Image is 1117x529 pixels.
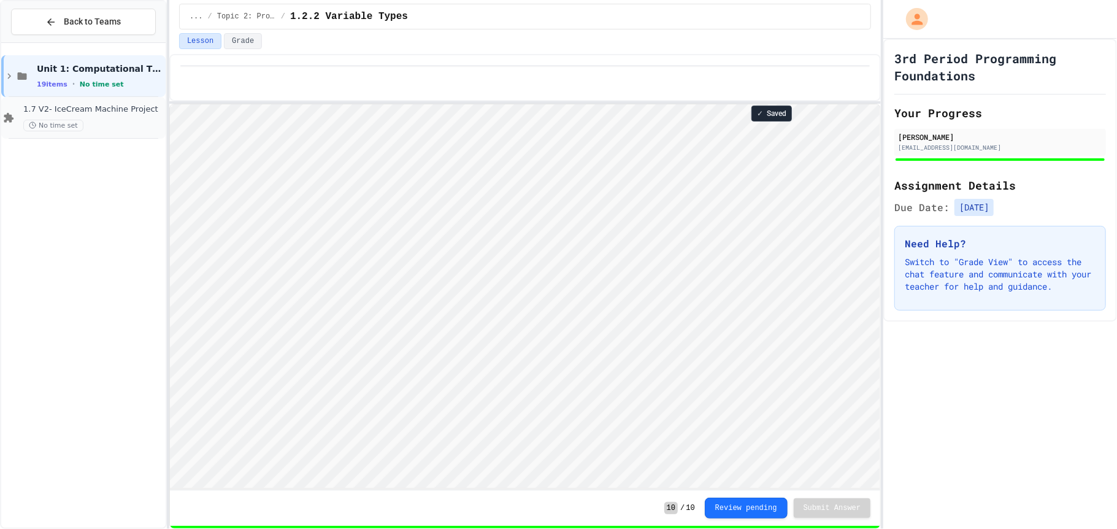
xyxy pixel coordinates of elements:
span: No time set [23,120,83,131]
span: 10 [664,502,678,514]
span: Due Date: [894,200,950,215]
span: [DATE] [954,199,994,216]
span: 1.2.2 Variable Types [290,9,408,24]
p: Switch to "Grade View" to access the chat feature and communicate with your teacher for help and ... [905,256,1096,293]
button: Submit Answer [794,498,871,518]
span: ... [190,12,203,21]
div: My Account [893,5,931,33]
h2: Assignment Details [894,177,1106,194]
button: Review pending [705,498,788,519]
iframe: Snap! Programming Environment [170,104,880,490]
span: / [208,12,212,21]
span: • [72,79,75,89]
div: [EMAIL_ADDRESS][DOMAIN_NAME] [898,143,1102,152]
span: / [281,12,285,21]
span: No time set [80,80,124,88]
h2: Your Progress [894,104,1106,122]
span: Submit Answer [804,503,861,513]
h3: Need Help? [905,236,1096,251]
button: Back to Teams [11,9,156,35]
button: Grade [224,33,262,49]
span: 10 [686,503,694,513]
span: / [680,503,685,513]
h1: 3rd Period Programming Foundations [894,50,1106,84]
span: 19 items [37,80,67,88]
span: 1.7 V2- IceCream Machine Project [23,104,163,115]
span: Back to Teams [64,15,121,28]
span: Saved [767,109,786,118]
span: ✓ [757,109,763,118]
div: [PERSON_NAME] [898,131,1102,142]
button: Lesson [179,33,221,49]
span: Unit 1: Computational Thinking & Problem Solving [37,63,163,74]
span: Topic 2: Problem Decomposition and Logic Structures [217,12,276,21]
